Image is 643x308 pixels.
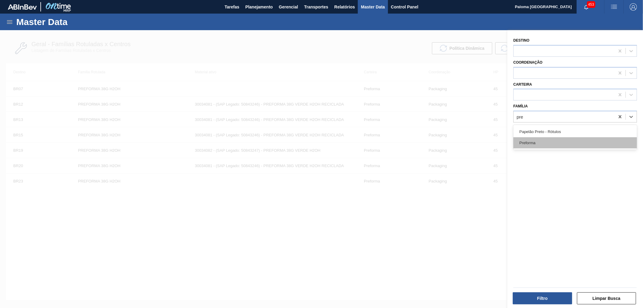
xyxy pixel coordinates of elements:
[630,3,637,11] img: Logout
[8,4,37,10] img: TNhmsLtSVTkK8tSr43FrP2fwEKptu5GPRR3wAAAABJRU5ErkJggg==
[513,82,532,87] label: Carteira
[577,292,636,304] button: Limpar Busca
[245,3,273,11] span: Planejamento
[513,137,637,148] div: Preforma
[16,18,123,25] h1: Master Data
[513,126,637,137] div: Papelão Preto - Rótulos
[577,3,596,11] button: Notificações
[279,3,298,11] span: Gerencial
[304,3,328,11] span: Transportes
[391,3,418,11] span: Control Panel
[587,1,595,8] span: 453
[513,292,572,304] button: Filtro
[610,3,618,11] img: userActions
[513,60,543,65] label: Coordenação
[334,3,355,11] span: Relatórios
[513,104,528,108] label: Família
[225,3,239,11] span: Tarefas
[513,38,529,43] label: Destino
[361,3,385,11] span: Master Data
